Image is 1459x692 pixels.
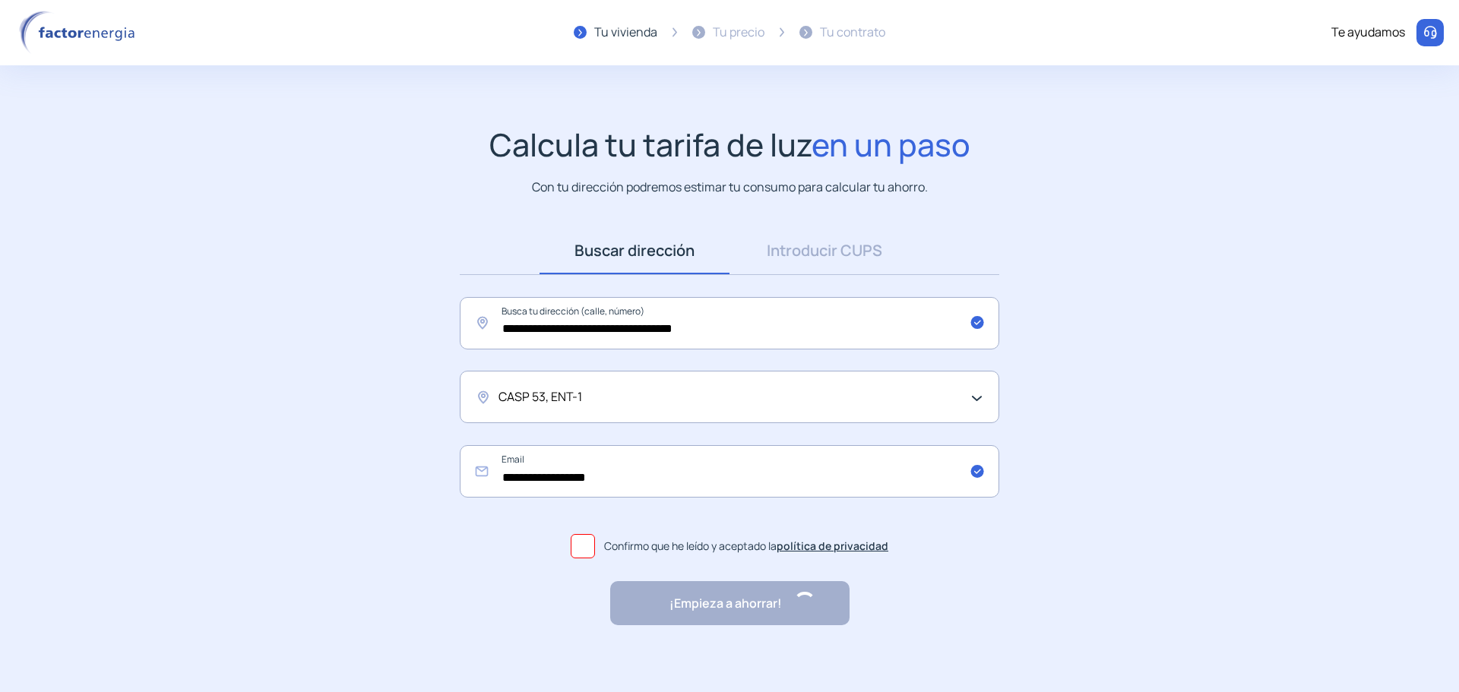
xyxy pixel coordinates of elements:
span: CASP 53, ENT-1 [498,387,582,407]
a: Buscar dirección [540,227,729,274]
div: Te ayudamos [1331,23,1405,43]
p: Con tu dirección podremos estimar tu consumo para calcular tu ahorro. [532,178,928,197]
div: Tu precio [713,23,764,43]
img: logo factor [15,11,144,55]
div: Tu vivienda [594,23,657,43]
span: en un paso [812,123,970,166]
img: llamar [1423,25,1438,40]
a: Introducir CUPS [729,227,919,274]
span: Confirmo que he leído y aceptado la [604,538,888,555]
div: Tu contrato [820,23,885,43]
h1: Calcula tu tarifa de luz [489,126,970,163]
a: política de privacidad [777,539,888,553]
